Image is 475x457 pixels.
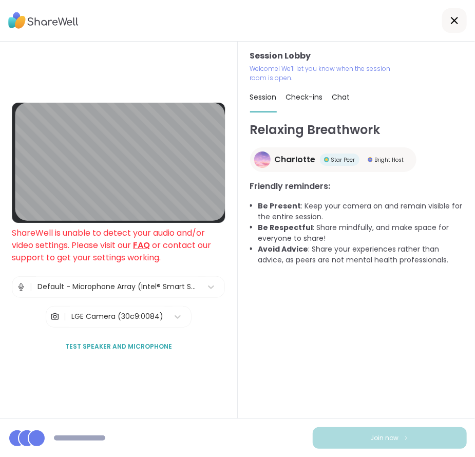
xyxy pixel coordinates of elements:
[133,239,150,251] a: FAQ
[332,92,350,102] span: Chat
[254,151,271,168] img: CharIotte
[37,281,197,292] div: Default - Microphone Array (Intel® Smart Sound Technology for Digital Microphones)
[64,307,66,327] span: |
[71,311,163,322] div: LGE Camera (30c9:0084)
[313,427,467,449] button: Join now
[250,121,463,139] h1: Relaxing Breathwork
[375,156,404,164] span: Bright Host
[12,227,211,263] span: ShareWell is unable to detect your audio and/or video settings. Please visit our or contact our s...
[286,92,323,102] span: Check-ins
[250,64,398,83] p: Welcome! We’ll let you know when the session room is open.
[250,180,463,193] h3: Friendly reminders:
[258,201,463,222] li: : Keep your camera on and remain visible for the entire session.
[258,244,463,265] li: : Share your experiences rather than advice, as peers are not mental health professionals.
[61,336,176,357] button: Test speaker and microphone
[65,342,172,351] span: Test speaker and microphone
[258,222,313,233] b: Be Respectful
[331,156,355,164] span: Star Peer
[250,147,416,172] a: CharIotteCharIotteStar PeerStar PeerBright HostBright Host
[275,154,316,166] span: CharIotte
[250,50,463,62] h3: Session Lobby
[371,433,399,443] span: Join now
[16,277,26,297] img: Microphone
[403,435,409,441] img: ShareWell Logomark
[258,222,463,244] li: : Share mindfully, and make space for everyone to share!
[258,201,301,211] b: Be Present
[324,157,329,162] img: Star Peer
[8,9,79,32] img: ShareWell Logo
[258,244,309,254] b: Avoid Advice
[30,277,32,297] span: |
[250,92,277,102] span: Session
[50,307,60,327] img: Camera
[368,157,373,162] img: Bright Host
